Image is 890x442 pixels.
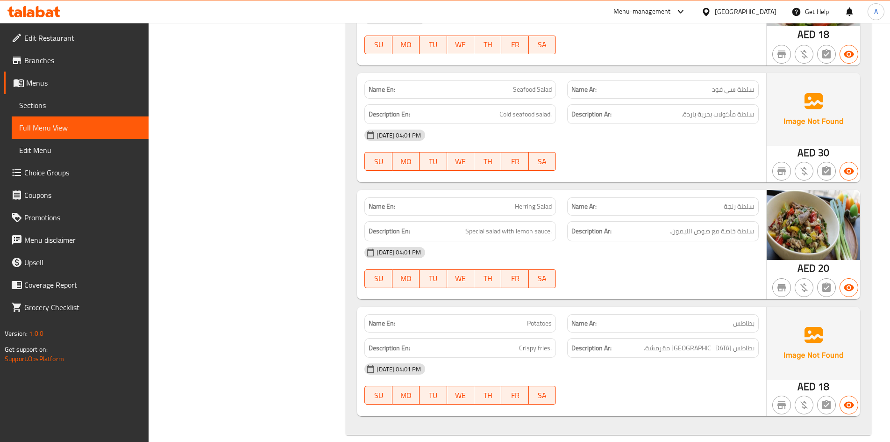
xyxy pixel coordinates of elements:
[4,206,149,229] a: Promotions
[533,389,552,402] span: SA
[364,269,392,288] button: SU
[772,396,791,414] button: Not branch specific item
[817,278,836,297] button: Not has choices
[451,155,470,168] span: WE
[420,36,447,54] button: TU
[369,202,395,211] strong: Name En:
[5,353,64,365] a: Support.OpsPlatform
[465,225,552,237] span: Special salad with lemon sauce.
[396,38,416,51] span: MO
[505,38,525,51] span: FR
[24,257,141,268] span: Upsell
[392,36,420,54] button: MO
[499,109,552,120] span: Cold seafood salad.
[571,225,612,237] strong: Description Ar:
[795,396,813,414] button: Purchased item
[12,94,149,116] a: Sections
[478,389,498,402] span: TH
[529,152,556,171] button: SA
[369,38,388,51] span: SU
[817,396,836,414] button: Not has choices
[24,234,141,246] span: Menu disclaimer
[5,343,48,355] span: Get support on:
[670,225,755,237] span: سلطة خاصة مع صوص الليمون.
[4,184,149,206] a: Coupons
[396,272,416,285] span: MO
[529,36,556,54] button: SA
[373,365,425,374] span: [DATE] 04:01 PM
[474,269,501,288] button: TH
[772,45,791,64] button: Not branch specific item
[818,25,829,43] span: 18
[19,145,141,156] span: Edit Menu
[447,269,474,288] button: WE
[533,155,552,168] span: SA
[423,389,443,402] span: TU
[392,269,420,288] button: MO
[423,272,443,285] span: TU
[369,272,388,285] span: SU
[571,85,597,94] strong: Name Ar:
[818,377,829,396] span: 18
[817,162,836,181] button: Not has choices
[840,162,858,181] button: Available
[712,85,755,94] span: سلطة سي فود
[840,396,858,414] button: Available
[451,272,470,285] span: WE
[571,109,612,120] strong: Description Ar:
[451,38,470,51] span: WE
[19,100,141,111] span: Sections
[519,342,552,354] span: Crispy fries.
[369,342,410,354] strong: Description En:
[5,327,28,340] span: Version:
[12,139,149,161] a: Edit Menu
[24,55,141,66] span: Branches
[369,389,388,402] span: SU
[369,85,395,94] strong: Name En:
[767,307,860,380] img: Ae5nvW7+0k+MAAAAAElFTkSuQmCC
[364,152,392,171] button: SU
[818,144,829,162] span: 30
[4,49,149,72] a: Branches
[474,152,501,171] button: TH
[724,202,755,211] span: سلطة رنجة
[4,72,149,94] a: Menus
[29,327,43,340] span: 1.0.0
[24,302,141,313] span: Grocery Checklist
[733,319,755,328] span: بطاطس
[392,152,420,171] button: MO
[840,278,858,297] button: Available
[364,36,392,54] button: SU
[369,225,410,237] strong: Description En:
[501,386,528,405] button: FR
[420,386,447,405] button: TU
[533,272,552,285] span: SA
[12,116,149,139] a: Full Menu View
[797,25,816,43] span: AED
[797,377,816,396] span: AED
[501,152,528,171] button: FR
[505,272,525,285] span: FR
[4,161,149,184] a: Choice Groups
[24,32,141,43] span: Edit Restaurant
[447,36,474,54] button: WE
[369,109,410,120] strong: Description En:
[474,36,501,54] button: TH
[571,202,597,211] strong: Name Ar:
[767,190,860,260] img: %D8%B3%D9%84%D8%B7%D8%A9_%D8%B2%D9%86%D8%AC%D8%A9638954732858792091.jpg
[817,45,836,64] button: Not has choices
[797,144,816,162] span: AED
[4,27,149,49] a: Edit Restaurant
[4,229,149,251] a: Menu disclaimer
[772,278,791,297] button: Not branch specific item
[501,36,528,54] button: FR
[529,269,556,288] button: SA
[795,45,813,64] button: Purchased item
[478,272,498,285] span: TH
[369,319,395,328] strong: Name En:
[392,386,420,405] button: MO
[24,279,141,290] span: Coverage Report
[396,155,416,168] span: MO
[420,152,447,171] button: TU
[474,386,501,405] button: TH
